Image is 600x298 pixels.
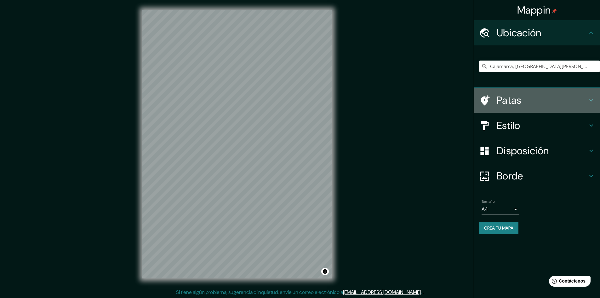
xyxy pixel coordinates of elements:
[482,204,519,214] div: A4
[497,119,520,132] font: Estilo
[482,199,494,204] font: Tamaño
[497,26,541,39] font: Ubicación
[517,3,551,17] font: Mappin
[423,289,424,295] font: .
[474,20,600,45] div: Ubicación
[142,10,332,278] canvas: Mapa
[497,94,522,107] font: Patas
[484,225,513,231] font: Crea tu mapa
[479,222,518,234] button: Crea tu mapa
[422,289,423,295] font: .
[474,113,600,138] div: Estilo
[321,268,329,275] button: Activar o desactivar atribución
[421,289,422,295] font: .
[474,163,600,189] div: Borde
[343,289,421,295] a: [EMAIL_ADDRESS][DOMAIN_NAME]
[474,88,600,113] div: Patas
[544,273,593,291] iframe: Lanzador de widgets de ayuda
[552,9,557,14] img: pin-icon.png
[497,169,523,183] font: Borde
[479,61,600,72] input: Elige tu ciudad o zona
[497,144,549,157] font: Disposición
[482,206,488,213] font: A4
[176,289,343,295] font: Si tiene algún problema, sugerencia o inquietud, envíe un correo electrónico a
[474,138,600,163] div: Disposición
